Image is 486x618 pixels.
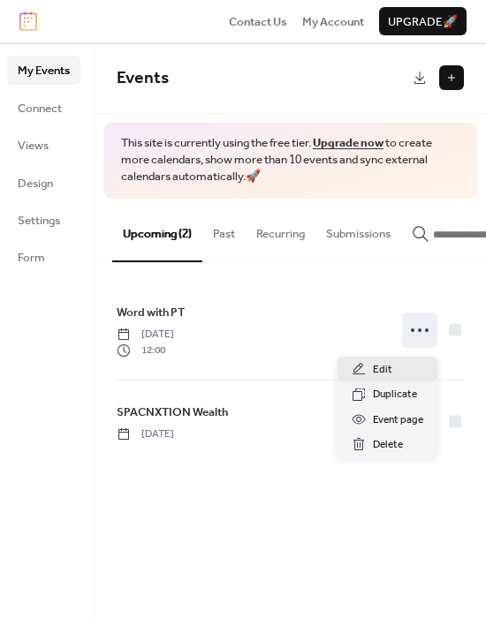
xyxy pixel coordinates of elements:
[373,411,423,429] span: Event page
[112,199,202,262] button: Upcoming (2)
[117,62,169,94] span: Events
[388,13,458,31] span: Upgrade 🚀
[117,304,185,321] span: Word with PT
[373,436,403,454] span: Delete
[302,13,364,31] span: My Account
[315,199,401,260] button: Submissions
[19,11,37,31] img: logo
[373,386,417,403] span: Duplicate
[7,94,80,122] a: Connect
[18,62,70,79] span: My Events
[7,131,80,159] a: Views
[7,243,80,271] a: Form
[229,12,287,30] a: Contact Us
[117,426,174,442] span: [DATE]
[121,135,459,185] span: This site is currently using the free tier. to create more calendars, show more than 10 events an...
[7,206,80,234] a: Settings
[18,249,45,267] span: Form
[302,12,364,30] a: My Account
[18,100,62,117] span: Connect
[373,361,392,379] span: Edit
[313,132,383,154] a: Upgrade now
[202,199,246,260] button: Past
[7,169,80,197] a: Design
[18,212,60,230] span: Settings
[117,327,174,343] span: [DATE]
[117,343,174,358] span: 12:00
[7,56,80,84] a: My Events
[117,303,185,322] a: Word with PT
[379,7,467,35] button: Upgrade🚀
[117,403,228,422] a: SPACNXTION Wealth
[18,175,53,192] span: Design
[229,13,287,31] span: Contact Us
[117,403,228,421] span: SPACNXTION Wealth
[18,137,49,154] span: Views
[246,199,315,260] button: Recurring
